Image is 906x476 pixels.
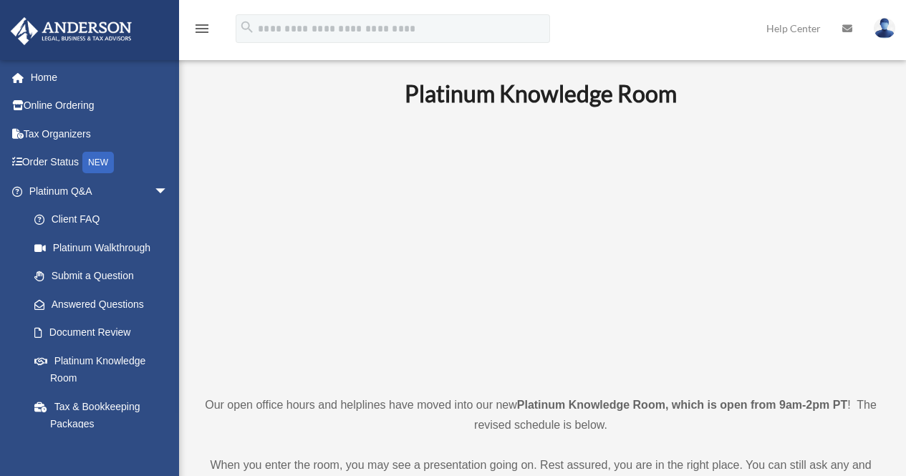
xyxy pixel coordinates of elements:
[193,25,211,37] a: menu
[10,177,190,205] a: Platinum Q&Aarrow_drop_down
[20,392,190,438] a: Tax & Bookkeeping Packages
[193,20,211,37] i: menu
[20,290,190,319] a: Answered Questions
[82,152,114,173] div: NEW
[239,19,255,35] i: search
[6,17,136,45] img: Anderson Advisors Platinum Portal
[10,92,190,120] a: Online Ordering
[405,79,677,107] b: Platinum Knowledge Room
[517,399,847,411] strong: Platinum Knowledge Room, which is open from 9am-2pm PT
[154,177,183,206] span: arrow_drop_down
[10,120,190,148] a: Tax Organizers
[874,18,895,39] img: User Pic
[20,346,183,392] a: Platinum Knowledge Room
[20,262,190,291] a: Submit a Question
[20,205,190,234] a: Client FAQ
[20,319,190,347] a: Document Review
[10,148,190,178] a: Order StatusNEW
[204,395,877,435] p: Our open office hours and helplines have moved into our new ! The revised schedule is below.
[20,233,190,262] a: Platinum Walkthrough
[10,63,190,92] a: Home
[326,127,756,369] iframe: 231110_Toby_KnowledgeRoom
